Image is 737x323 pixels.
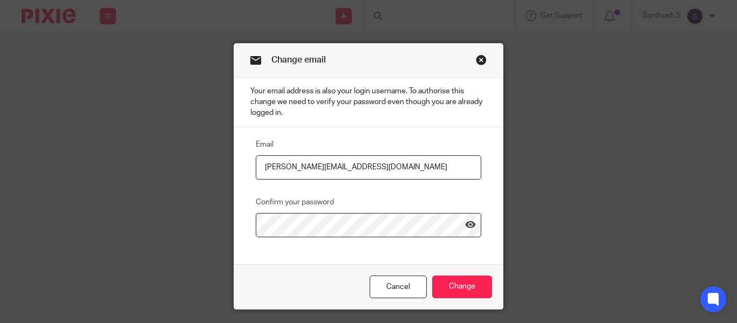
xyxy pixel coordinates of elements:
[256,197,334,208] label: Confirm your password
[271,56,326,64] span: Change email
[432,276,492,299] input: Change
[476,54,487,69] a: Close this dialog window
[256,139,274,150] label: Email
[234,78,503,127] p: Your email address is also your login username. To authorise this change we need to verify your p...
[370,276,427,299] a: Cancel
